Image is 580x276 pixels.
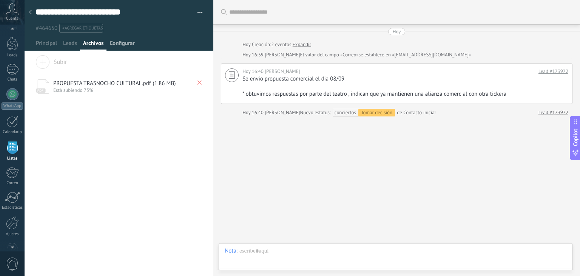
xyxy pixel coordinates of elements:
div: Chats [2,77,23,82]
div: Leads [2,53,23,58]
div: WhatsApp [2,102,23,110]
span: Rusmary chavez [265,109,300,116]
span: 2 eventos [271,41,291,48]
div: Calendario [2,130,23,135]
span: Configurar [110,40,134,51]
tspan: PDF [37,88,43,93]
span: Nuevo estatus: [300,109,331,116]
div: Tomar decisión [358,109,395,116]
span: Leads [63,40,77,51]
a: Lead #173972 [538,109,568,116]
div: Correo [2,181,23,186]
span: Subir [35,55,67,66]
span: #464650 [36,25,57,32]
div: Ajustes [2,232,23,237]
span: : [236,247,238,255]
span: Cuenta [6,16,19,21]
span: El valor del campo «Correo» [300,51,359,59]
div: Creación: [242,41,311,48]
a: PROPUESTA TRASNOCHO CULTURAL.pdf [53,80,151,87]
span: ( 1.86 MB ) [153,80,176,87]
span: se establece en «[EMAIL_ADDRESS][DOMAIN_NAME]» [359,51,471,59]
span: Principal [36,40,57,51]
div: Hoy [242,41,252,48]
div: Hoy [393,28,401,35]
div: Listas [2,156,23,161]
span: Rusmary chavez [265,68,300,74]
a: Expandir [293,41,311,48]
div: Estadísticas [2,205,23,210]
div: Hoy 16:40 [242,109,265,116]
span: #agregar etiquetas [62,26,103,31]
a: Lead #173972 [538,68,568,75]
span: Está subiendo 75% [53,87,93,93]
div: Abortar subir [197,79,202,87]
span: Rusmary chavez [265,51,300,58]
div: Hoy 16:39 [242,51,265,59]
div: Hoy 16:40 [242,68,265,75]
span: Archivos [83,40,103,51]
span: Se envio propuesta comercial el dia 08/09 [242,75,344,82]
div: de Contacto inicial [300,109,436,116]
span: * obtuvimos respuestas por parte del teatro , indican que ya mantienen una alianza comercial con ... [242,90,506,98]
span: Copilot [572,129,579,146]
